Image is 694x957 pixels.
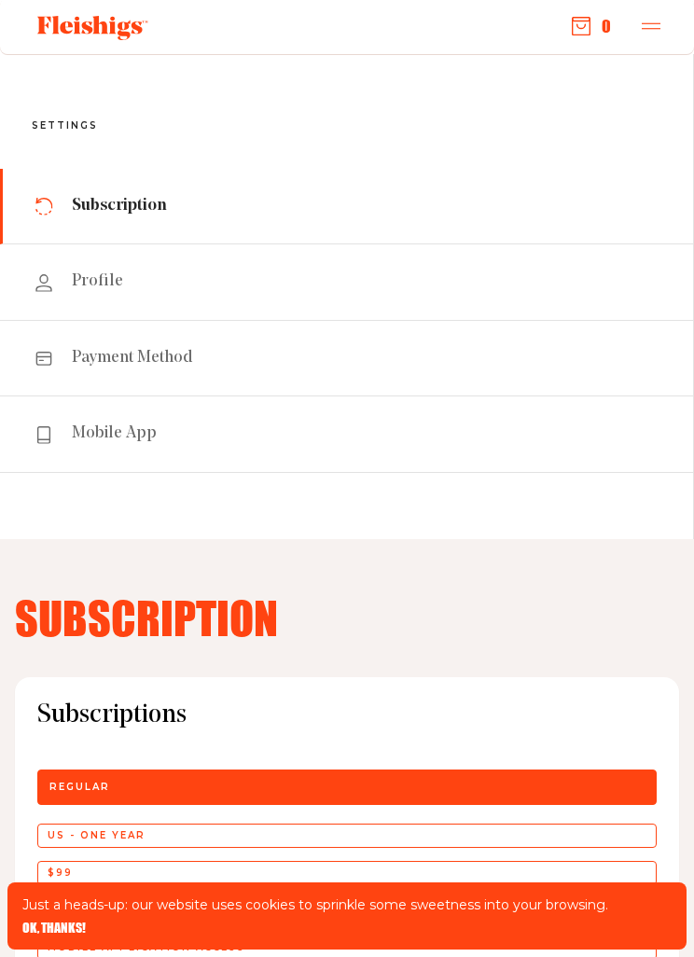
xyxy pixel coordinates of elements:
[72,195,167,217] span: Subscription
[72,270,123,293] span: Profile
[72,423,157,445] span: Mobile App
[22,922,86,935] button: OK, THANKS!
[15,595,679,640] h4: Subscription
[72,347,193,369] span: Payment Method
[37,770,657,805] div: Regular
[572,16,611,36] button: 0
[37,861,657,885] div: $99
[37,824,657,848] div: US - One Year
[22,895,672,914] p: Just a heads-up: our website uses cookies to sprinkle some sweetness into your browsing.
[37,700,657,732] span: Subscriptions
